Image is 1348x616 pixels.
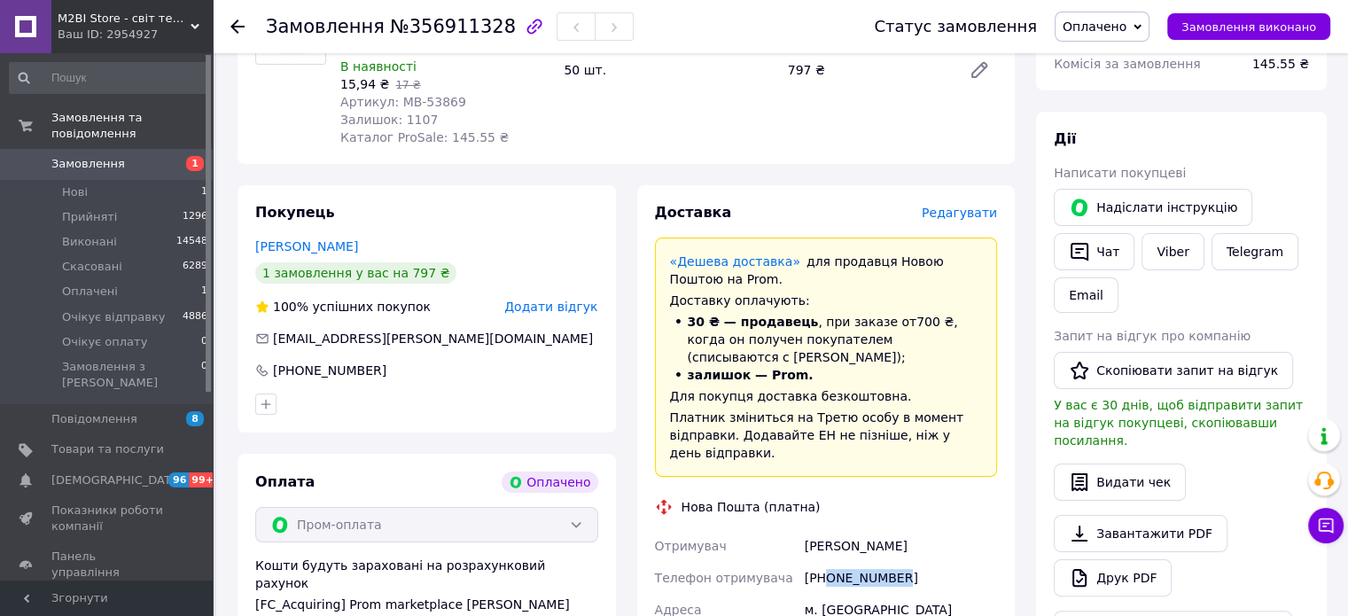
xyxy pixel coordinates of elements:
[62,334,147,350] span: Очікує оплату
[504,300,597,314] span: Додати відгук
[183,209,207,225] span: 1296
[1142,233,1204,270] a: Viber
[670,253,983,288] div: для продавця Новою Поштою на Prom.
[186,411,204,426] span: 8
[922,206,997,220] span: Редагувати
[273,300,308,314] span: 100%
[395,79,420,91] span: 17 ₴
[183,259,207,275] span: 6289
[1054,277,1118,313] button: Email
[255,262,456,284] div: 1 замовлення у вас на 797 ₴
[340,77,389,91] span: 15,94 ₴
[255,239,358,253] a: [PERSON_NAME]
[201,184,207,200] span: 1
[51,156,125,172] span: Замовлення
[670,254,800,269] a: «Дешева доставка»
[1252,57,1309,71] span: 145.55 ₴
[1181,20,1316,34] span: Замовлення виконано
[62,184,88,200] span: Нові
[801,562,1001,594] div: [PHONE_NUMBER]
[1054,57,1201,71] span: Комісія за замовлення
[201,359,207,391] span: 0
[189,472,218,487] span: 99+
[58,11,191,27] span: M2BI Store - світ техніки та аксесуарів
[1054,559,1172,597] a: Друк PDF
[1054,189,1252,226] button: Надіслати інструкцію
[340,130,509,144] span: Каталог ProSale: 145.55 ₴
[1063,19,1126,34] span: Оплачено
[340,59,417,74] span: В наявності
[62,359,201,391] span: Замовлення з [PERSON_NAME]
[230,18,245,35] div: Повернутися назад
[201,334,207,350] span: 0
[271,362,388,379] div: [PHONE_NUMBER]
[677,498,825,516] div: Нова Пошта (платна)
[51,411,137,427] span: Повідомлення
[255,298,431,316] div: успішних покупок
[51,110,213,142] span: Замовлення та повідомлення
[670,292,983,309] div: Доставку оплачують:
[273,331,593,346] span: [EMAIL_ADDRESS][PERSON_NAME][DOMAIN_NAME]
[9,62,209,94] input: Пошук
[201,284,207,300] span: 1
[655,571,793,585] span: Телефон отримувача
[340,113,438,127] span: Залишок: 1107
[266,16,385,37] span: Замовлення
[1212,233,1298,270] a: Telegram
[340,95,466,109] span: Артикул: MB-53869
[670,409,983,462] div: Платник зміниться на Третю особу в момент відправки. Додавайте ЕН не пізніше, ніж у день відправки.
[1054,233,1134,270] button: Чат
[962,52,997,88] a: Редагувати
[62,234,117,250] span: Виконані
[51,472,183,488] span: [DEMOGRAPHIC_DATA]
[168,472,189,487] span: 96
[688,368,814,382] span: залишок — Prom.
[62,309,166,325] span: Очікує відправку
[874,18,1037,35] div: Статус замовлення
[1167,13,1330,40] button: Замовлення виконано
[1054,464,1186,501] button: Видати чек
[1054,398,1303,448] span: У вас є 30 днів, щоб відправити запит на відгук покупцеві, скопіювавши посилання.
[1308,508,1344,543] button: Чат з покупцем
[1054,130,1076,147] span: Дії
[688,315,819,329] span: 30 ₴ — продавець
[1054,352,1293,389] button: Скопіювати запит на відгук
[51,549,164,581] span: Панель управління
[62,209,117,225] span: Прийняті
[557,58,780,82] div: 50 шт.
[186,156,204,171] span: 1
[183,309,207,325] span: 4886
[1054,515,1227,552] a: Завантажити PDF
[62,284,118,300] span: Оплачені
[655,539,727,553] span: Отримувач
[51,503,164,534] span: Показники роботи компанії
[62,259,122,275] span: Скасовані
[502,472,597,493] div: Оплачено
[58,27,213,43] div: Ваш ID: 2954927
[1054,166,1186,180] span: Написати покупцеві
[670,387,983,405] div: Для покупця доставка безкоштовна.
[670,313,983,366] li: , при заказе от 700 ₴ , когда он получен покупателем (списываются с [PERSON_NAME]);
[255,204,335,221] span: Покупець
[51,441,164,457] span: Товари та послуги
[1054,329,1251,343] span: Запит на відгук про компанію
[390,16,516,37] span: №356911328
[781,58,955,82] div: 797 ₴
[655,204,732,221] span: Доставка
[801,530,1001,562] div: [PERSON_NAME]
[255,473,315,490] span: Оплата
[176,234,207,250] span: 14548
